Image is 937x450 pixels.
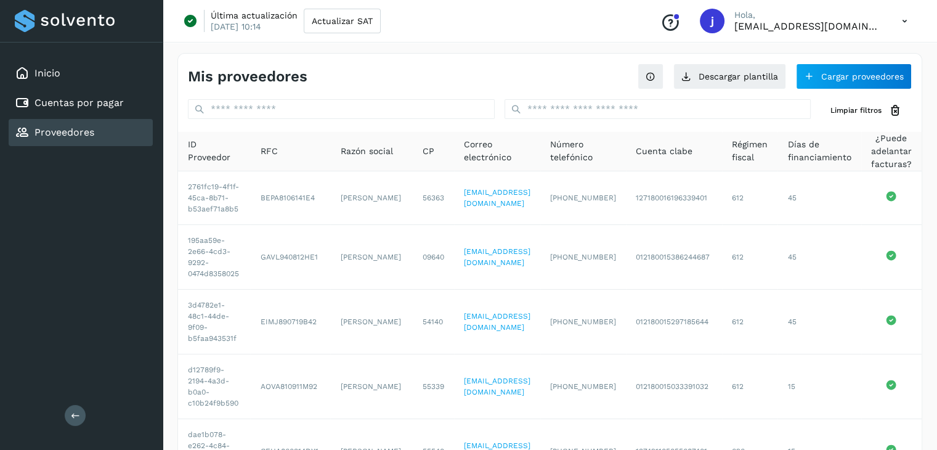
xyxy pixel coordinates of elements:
[722,354,777,419] td: 612
[250,290,330,354] td: EIMJ890719B42
[178,290,250,354] td: 3d4782e1-48c1-44de-9f09-b5faa943531f
[304,9,381,33] button: Actualizar SAT
[732,138,768,164] span: Régimen fiscal
[188,68,307,86] h4: Mis proveedores
[787,138,851,164] span: Días de financiamiento
[330,290,412,354] td: [PERSON_NAME]
[423,145,434,158] span: CP
[9,119,153,146] div: Proveedores
[830,105,882,116] span: Limpiar filtros
[178,225,250,290] td: 195aa59e-2e66-4cd3-9292-0474d8358025
[312,17,373,25] span: Actualizar SAT
[250,171,330,225] td: BEPA8106141E4
[9,60,153,87] div: Inicio
[413,225,454,290] td: 09640
[413,171,454,225] td: 56363
[250,354,330,419] td: AOVA810911M92
[777,354,861,419] td: 15
[550,194,616,202] span: [PHONE_NUMBER]
[260,145,277,158] span: RFC
[626,290,722,354] td: 012180015297185644
[464,247,530,267] a: [EMAIL_ADDRESS][DOMAIN_NAME]
[464,377,530,396] a: [EMAIL_ADDRESS][DOMAIN_NAME]
[550,317,616,326] span: [PHONE_NUMBER]
[626,354,722,419] td: 012180015033391032
[626,225,722,290] td: 012180015386244687
[211,21,261,32] p: [DATE] 10:14
[871,132,912,171] span: ¿Puede adelantar facturas?
[34,97,124,108] a: Cuentas por pagar
[9,89,153,117] div: Cuentas por pagar
[722,290,777,354] td: 612
[550,138,616,164] span: Número telefónico
[330,354,412,419] td: [PERSON_NAME]
[340,145,392,158] span: Razón social
[777,225,861,290] td: 45
[821,99,912,122] button: Limpiar filtros
[734,10,882,20] p: Hola,
[330,171,412,225] td: [PERSON_NAME]
[626,171,722,225] td: 127180016196339401
[636,145,692,158] span: Cuenta clabe
[673,63,786,89] button: Descargar plantilla
[413,290,454,354] td: 54140
[413,354,454,419] td: 55339
[722,171,777,225] td: 612
[211,10,298,21] p: Última actualización
[330,225,412,290] td: [PERSON_NAME]
[178,354,250,419] td: d12789f9-2194-4a3d-b0a0-c10b24f9b590
[777,171,861,225] td: 45
[777,290,861,354] td: 45
[796,63,912,89] button: Cargar proveedores
[34,67,60,79] a: Inicio
[550,253,616,261] span: [PHONE_NUMBER]
[722,225,777,290] td: 612
[188,138,240,164] span: ID Proveedor
[250,225,330,290] td: GAVL940812HE1
[464,138,531,164] span: Correo electrónico
[178,171,250,225] td: 2761fc19-4f1f-45ca-8b71-b53aef71a8b5
[464,312,530,332] a: [EMAIL_ADDRESS][DOMAIN_NAME]
[734,20,882,32] p: jrodriguez@kalapata.co
[550,382,616,391] span: [PHONE_NUMBER]
[464,188,530,208] a: [EMAIL_ADDRESS][DOMAIN_NAME]
[34,126,94,138] a: Proveedores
